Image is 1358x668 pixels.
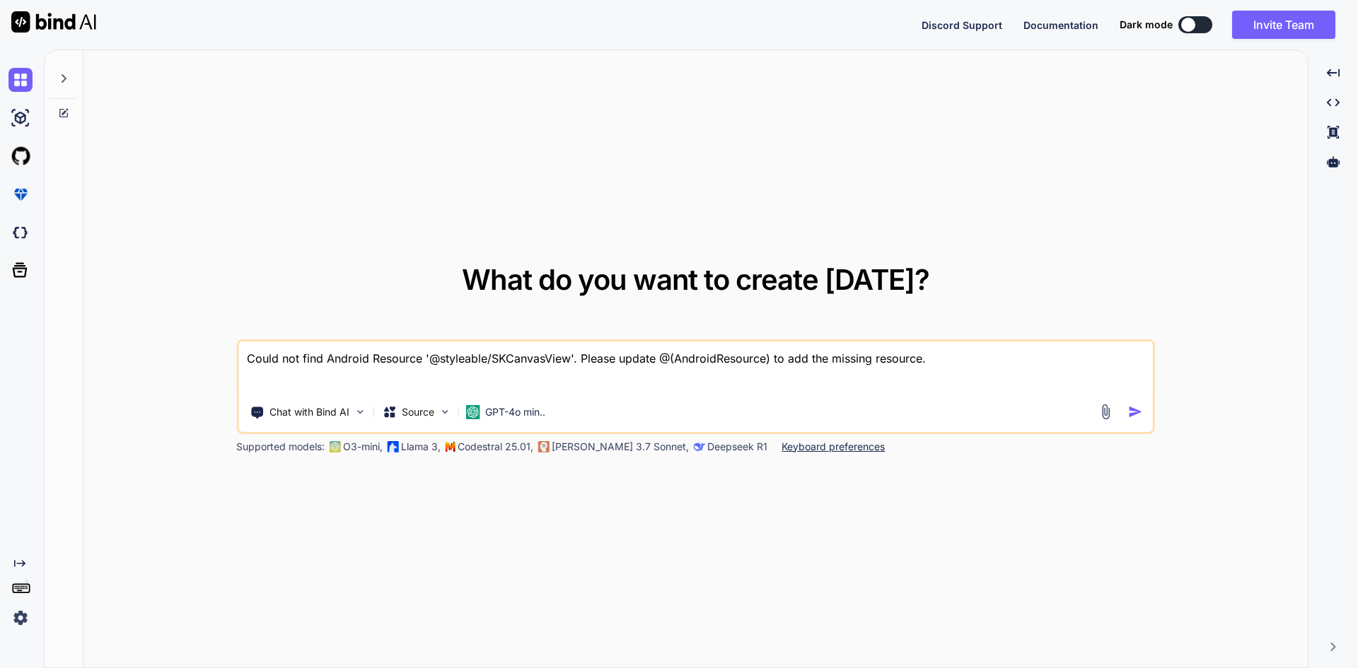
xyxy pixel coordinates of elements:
img: attachment [1098,404,1114,420]
p: GPT-4o min.. [485,405,545,419]
p: O3-mini, [343,440,383,454]
img: darkCloudIdeIcon [8,221,33,245]
textarea: Could not find Android Resource '@styleable/SKCanvasView'. Please update @(AndroidResource) to ad... [238,341,1153,394]
img: premium [8,182,33,206]
button: Discord Support [922,18,1002,33]
button: Documentation [1023,18,1098,33]
p: Supported models: [236,440,325,454]
img: githubLight [8,144,33,168]
img: settings [8,606,33,630]
span: What do you want to create [DATE]? [462,262,929,297]
img: Llama2 [387,441,398,452]
img: GPT-4o mini [465,405,480,419]
img: Pick Tools [354,406,366,418]
p: Deepseek R1 [707,440,767,454]
button: Invite Team [1232,11,1335,39]
img: GPT-4 [329,441,340,452]
span: Discord Support [922,19,1002,31]
img: claude [538,441,549,452]
p: Source [402,405,434,419]
img: icon [1128,404,1143,419]
img: Pick Models [439,406,451,418]
p: Keyboard preferences [782,440,885,454]
img: claude [693,441,704,452]
span: Documentation [1023,19,1098,31]
p: Llama 3, [401,440,441,454]
p: Codestral 25.01, [458,440,533,454]
span: Dark mode [1120,18,1173,32]
img: Mistral-AI [445,442,455,452]
p: [PERSON_NAME] 3.7 Sonnet, [552,440,689,454]
img: ai-studio [8,106,33,130]
p: Chat with Bind AI [269,405,349,419]
img: chat [8,68,33,92]
img: Bind AI [11,11,96,33]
